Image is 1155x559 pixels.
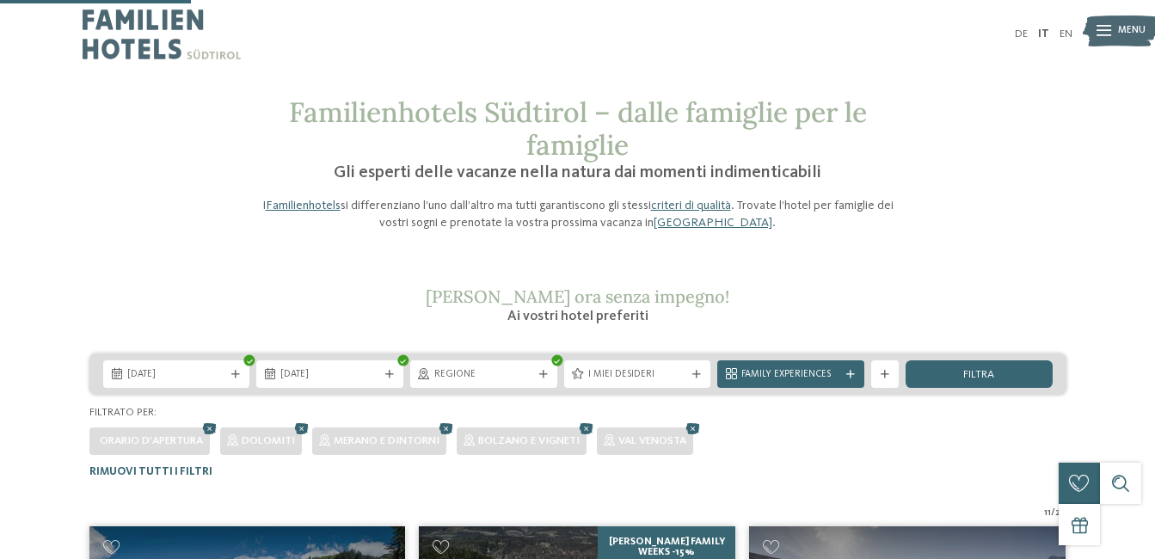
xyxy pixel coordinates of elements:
span: 27 [1055,507,1066,520]
span: Menu [1118,24,1146,38]
a: IT [1038,28,1049,40]
span: Dolomiti [242,435,295,446]
span: Regione [434,368,533,382]
span: [DATE] [127,368,226,382]
span: Gli esperti delle vacanze nella natura dai momenti indimenticabili [334,164,821,181]
span: Ai vostri hotel preferiti [507,310,648,323]
span: [PERSON_NAME] ora senza impegno! [426,286,729,307]
span: Bolzano e vigneti [478,435,580,446]
span: Val Venosta [618,435,686,446]
a: DE [1015,28,1028,40]
span: I miei desideri [588,368,687,382]
span: / [1051,507,1055,520]
span: Familienhotels Südtirol – dalle famiglie per le famiglie [289,95,867,163]
span: Rimuovi tutti i filtri [89,466,212,477]
span: filtra [963,370,994,381]
span: Orario d'apertura [100,435,203,446]
span: [DATE] [280,368,379,382]
span: Filtrato per: [89,407,157,418]
span: Merano e dintorni [334,435,439,446]
a: criteri di qualità [651,200,731,212]
a: [GEOGRAPHIC_DATA] [654,217,772,229]
a: EN [1060,28,1072,40]
a: Familienhotels [266,200,341,212]
span: 11 [1044,507,1051,520]
span: Family Experiences [741,368,840,382]
p: I si differenziano l’uno dall’altro ma tutti garantiscono gli stessi . Trovate l’hotel per famigl... [251,197,905,231]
